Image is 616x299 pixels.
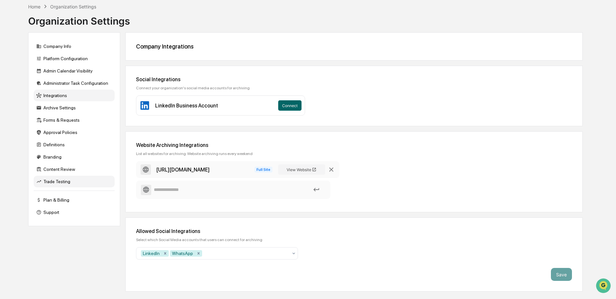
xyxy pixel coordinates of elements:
[34,40,115,52] div: Company Info
[34,65,115,77] div: Admin Calendar Visibility
[22,56,82,61] div: We're available if you need us!
[34,139,115,150] div: Definitions
[22,50,106,56] div: Start new chat
[34,176,115,187] div: Trade Testing
[6,82,12,87] div: 🖐️
[34,114,115,126] div: Forms & Requests
[136,86,572,90] div: Connect your organization's social media accounts for archiving
[136,43,572,50] div: Company Integrations
[50,4,96,9] div: Organization Settings
[141,250,162,257] div: LinkedIn
[34,53,115,64] div: Platform Configuration
[6,50,18,61] img: 1746055101610-c473b297-6a78-478c-a979-82029cc54cd1
[4,79,44,91] a: 🖐️Preclearance
[34,194,115,206] div: Plan & Billing
[136,76,572,83] div: Social Integrations
[162,250,169,257] div: Remove LinkedIn
[17,29,107,36] input: Clear
[34,206,115,218] div: Support
[34,77,115,89] div: Administrator Task Configuration
[551,268,572,281] button: Save
[34,127,115,138] div: Approval Policies
[34,151,115,163] div: Branding
[4,91,43,103] a: 🔎Data Lookup
[13,94,41,100] span: Data Lookup
[53,82,80,88] span: Attestations
[47,82,52,87] div: 🗄️
[595,278,613,295] iframe: Open customer support
[34,102,115,114] div: Archive Settings
[110,51,118,59] button: Start new chat
[6,14,118,24] p: How can we help?
[46,109,78,115] a: Powered byPylon
[278,164,325,175] button: View Website
[136,151,572,156] div: List all websites for archiving. Website archiving runs every weekend
[255,167,272,172] span: Full Site
[140,100,150,111] img: LinkedIn Business Account Icon
[278,100,302,111] button: Connect
[170,250,195,257] div: WhatsApp
[13,82,42,88] span: Preclearance
[64,110,78,115] span: Pylon
[195,250,202,257] div: Remove WhatsApp
[136,228,572,234] div: Allowed Social Integrations
[156,167,210,173] div: https://investorsportfolioservices.com/
[136,238,572,242] div: Select which Social Media accounts that users can connect for archiving
[34,90,115,101] div: Integrations
[28,10,130,27] div: Organization Settings
[44,79,83,91] a: 🗄️Attestations
[34,163,115,175] div: Content Review
[6,94,12,100] div: 🔎
[136,142,572,148] div: Website Archiving Integrations
[155,103,218,109] div: LinkedIn Business Account
[28,4,40,9] div: Home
